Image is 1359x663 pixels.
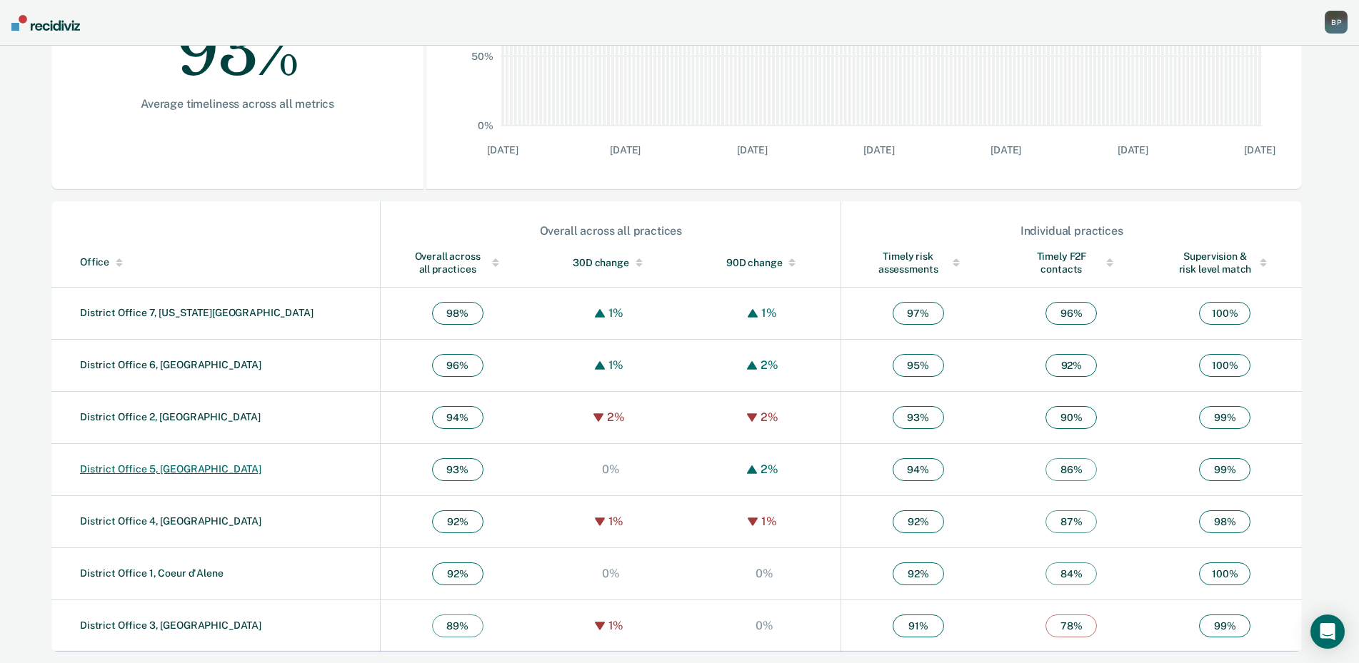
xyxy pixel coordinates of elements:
[1199,354,1250,377] span: 100 %
[80,256,374,268] div: Office
[1023,250,1120,275] div: Timely F2F contacts
[381,224,840,238] div: Overall across all practices
[737,144,768,156] text: [DATE]
[1199,406,1250,429] span: 99 %
[534,238,688,288] th: Toggle SortBy
[603,410,628,424] div: 2%
[432,614,483,637] span: 89 %
[1325,11,1348,34] div: B P
[605,306,628,320] div: 1%
[893,458,944,481] span: 94 %
[1045,510,1097,533] span: 87 %
[893,354,944,377] span: 95 %
[991,144,1021,156] text: [DATE]
[870,250,966,275] div: Timely risk assessments
[1045,406,1097,429] span: 90 %
[757,358,782,372] div: 2%
[1199,562,1250,585] span: 100 %
[893,302,944,325] span: 97 %
[432,406,483,429] span: 94 %
[1045,458,1097,481] span: 86 %
[758,515,781,528] div: 1%
[757,410,782,424] div: 2%
[1199,302,1250,325] span: 100 %
[432,302,483,325] span: 98 %
[80,359,261,370] a: District Office 6, [GEOGRAPHIC_DATA]
[1118,144,1148,156] text: [DATE]
[563,256,659,269] div: 30D change
[432,510,483,533] span: 92 %
[610,144,641,156] text: [DATE]
[1177,250,1273,275] div: Supervision & risk level match
[11,15,80,31] img: Recidiviz
[758,306,781,320] div: 1%
[716,256,813,269] div: 90D change
[97,97,378,111] div: Average timeliness across all metrics
[893,510,944,533] span: 92 %
[1148,238,1302,288] th: Toggle SortBy
[1199,614,1250,637] span: 99 %
[893,614,944,637] span: 91 %
[1045,614,1097,637] span: 78 %
[752,619,777,632] div: 0%
[752,567,777,580] div: 0%
[605,358,628,372] div: 1%
[1045,562,1097,585] span: 84 %
[488,144,518,156] text: [DATE]
[995,238,1148,288] th: Toggle SortBy
[80,515,261,527] a: District Office 4, [GEOGRAPHIC_DATA]
[409,250,506,275] div: Overall across all practices
[841,238,995,288] th: Toggle SortBy
[893,406,944,429] span: 93 %
[893,562,944,585] span: 92 %
[842,224,1301,238] div: Individual practices
[1325,11,1348,34] button: BP
[381,238,534,288] th: Toggle SortBy
[51,238,381,288] th: Toggle SortBy
[432,458,483,481] span: 93 %
[605,619,628,632] div: 1%
[80,463,261,475] a: District Office 5, [GEOGRAPHIC_DATA]
[1199,510,1250,533] span: 98 %
[432,354,483,377] span: 96 %
[80,567,224,579] a: District Office 1, Coeur d'Alene
[605,515,628,528] div: 1%
[598,567,623,580] div: 0%
[688,238,841,288] th: Toggle SortBy
[1045,302,1097,325] span: 96 %
[1045,354,1097,377] span: 92 %
[1199,458,1250,481] span: 99 %
[80,411,261,422] a: District Office 2, [GEOGRAPHIC_DATA]
[864,144,895,156] text: [DATE]
[80,307,314,318] a: District Office 7, [US_STATE][GEOGRAPHIC_DATA]
[598,462,623,476] div: 0%
[1310,614,1345,649] div: Open Intercom Messenger
[1245,144,1275,156] text: [DATE]
[757,462,782,476] div: 2%
[80,619,261,631] a: District Office 3, [GEOGRAPHIC_DATA]
[432,562,483,585] span: 92 %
